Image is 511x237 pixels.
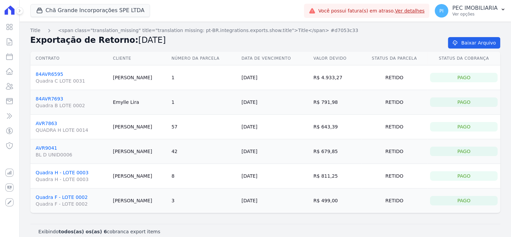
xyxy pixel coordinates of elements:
td: [DATE] [239,65,311,90]
div: Pago [430,73,497,82]
div: Pago [430,196,497,205]
a: 84AVR6595Quadra C LOTE 0031 [36,71,108,84]
div: Retido [364,196,425,205]
span: Quadra H - LOTE 0003 [36,176,108,183]
td: [PERSON_NAME] [110,65,169,90]
a: Quadra F - LOTE 0002Quadra F - LOTE 0002 [36,195,108,207]
td: [PERSON_NAME] [110,164,169,188]
a: Quadra H - LOTE 0003Quadra H - LOTE 0003 [36,170,108,183]
div: Pago [430,171,497,181]
a: AVR7863QUADRA H LOTE 0014 [36,121,108,134]
th: Cliente [110,52,169,65]
td: [DATE] [239,115,311,139]
td: 3 [169,188,239,213]
td: [PERSON_NAME] [110,139,169,164]
a: 84AVR7693Quadra B LOTE 0002 [36,96,108,109]
button: PI PEC IMOBILIARIA Ver opções [429,1,511,20]
span: Quadra F - LOTE 0002 [36,201,108,207]
span: Quadra B LOTE 0002 [36,102,108,109]
td: [PERSON_NAME] [110,188,169,213]
td: 57 [169,115,239,139]
nav: Breadcrumb [30,27,500,34]
td: R$ 643,39 [311,115,361,139]
td: 1 [169,65,239,90]
h2: Exportação de Retorno: [30,34,437,46]
th: Contrato [30,52,110,65]
th: Número da Parcela [169,52,239,65]
p: Ver opções [452,11,497,17]
td: [DATE] [239,90,311,115]
span: BL D UNID0006 [36,151,108,158]
td: Emylle Lira [110,90,169,115]
td: R$ 811,25 [311,164,361,188]
div: Retido [364,147,425,156]
p: PEC IMOBILIARIA [452,5,497,11]
b: todos(as) os(as) 6 [59,229,107,234]
td: 42 [169,139,239,164]
th: Status da Parcela [361,52,427,65]
th: Status da Cobrança [427,52,500,65]
td: 1 [169,90,239,115]
th: Valor devido [311,52,361,65]
div: Pago [430,122,497,131]
div: Pago [430,147,497,156]
span: PI [439,8,444,13]
td: 8 [169,164,239,188]
span: Quadra C LOTE 0031 [36,78,108,84]
td: [DATE] [239,188,311,213]
span: QUADRA H LOTE 0014 [36,127,108,134]
a: <span class="translation_missing" title="translation missing: pt-BR.integrations.exports.show.tit... [58,27,358,34]
div: Pago [430,97,497,107]
td: [DATE] [239,164,311,188]
div: Retido [364,97,425,107]
td: R$ 679,85 [311,139,361,164]
td: R$ 4.933,27 [311,65,361,90]
span: Você possui fatura(s) em atraso. [318,7,425,14]
td: [DATE] [239,139,311,164]
a: Ver detalhes [395,8,425,13]
td: R$ 791,98 [311,90,361,115]
span: translation missing: pt-BR.integrations.exports.index.title [30,28,41,33]
p: Exibindo cobranca export items [39,228,160,235]
div: Retido [364,171,425,181]
div: Retido [364,122,425,131]
td: [PERSON_NAME] [110,115,169,139]
button: Chã Grande Incorporações SPE LTDA [30,4,150,17]
td: R$ 499,00 [311,188,361,213]
a: AVR9041BL D UNID0006 [36,145,108,158]
div: Retido [364,73,425,82]
a: Baixar Arquivo [448,37,500,49]
span: [DATE] [138,35,165,45]
th: Data de Vencimento [239,52,311,65]
a: Title [30,27,41,34]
